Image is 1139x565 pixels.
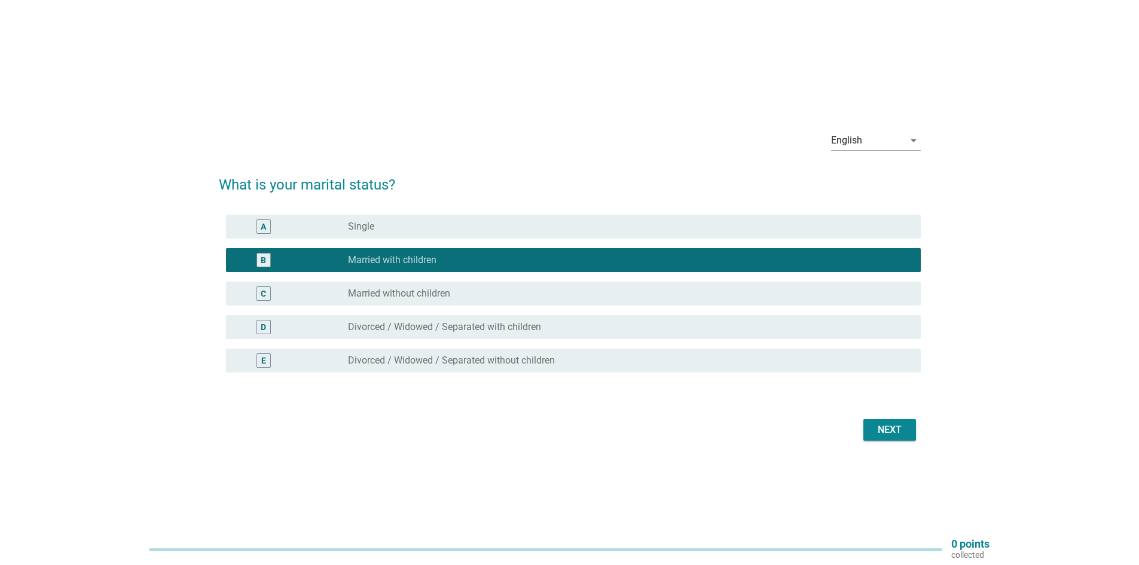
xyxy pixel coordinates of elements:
[863,419,916,441] button: Next
[261,254,266,266] div: B
[219,162,921,196] h2: What is your marital status?
[348,355,555,367] label: Divorced / Widowed / Separated without children
[951,549,990,560] p: collected
[873,423,906,437] div: Next
[261,287,266,300] div: C
[261,320,266,333] div: D
[348,288,450,300] label: Married without children
[951,539,990,549] p: 0 points
[831,135,862,146] div: English
[348,254,436,266] label: Married with children
[261,354,266,367] div: E
[348,321,541,333] label: Divorced / Widowed / Separated with children
[906,133,921,148] i: arrow_drop_down
[348,221,374,233] label: Single
[261,220,266,233] div: A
